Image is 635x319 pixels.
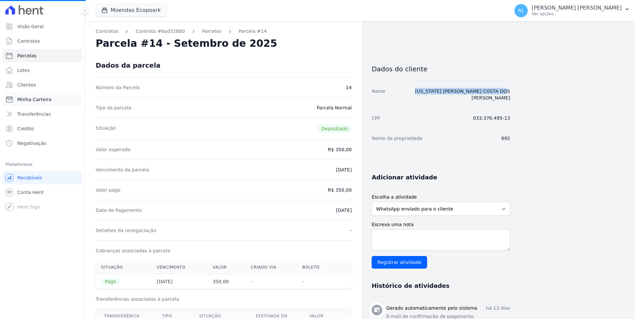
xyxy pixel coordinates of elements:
[96,247,170,254] dt: Cobranças associadas à parcela
[372,65,510,73] h3: Dados do cliente
[346,84,352,91] dd: 14
[96,37,277,49] h2: Parcela #14 - Setembro de 2025
[245,274,297,289] th: -
[96,146,131,153] dt: Valor esperado
[372,173,437,181] h3: Adicionar atividade
[328,146,352,153] dd: R$ 350,00
[96,187,121,193] dt: Valor pago
[317,125,352,133] span: Depositado
[486,305,510,312] p: há 13 dias
[336,207,352,214] dd: [DATE]
[96,4,166,17] button: Moendas Ecopoark
[207,274,245,289] th: 350,00
[372,88,385,101] dt: Nome
[17,23,44,30] span: Visão Geral
[17,125,34,132] span: Crédito
[17,96,51,103] span: Minha Carteira
[297,274,337,289] th: -
[17,67,30,74] span: Lotes
[3,107,82,121] a: Transferências
[17,52,37,59] span: Parcelas
[3,93,82,106] a: Minha Carteira
[96,84,140,91] dt: Número da Parcela
[372,194,510,201] label: Escolha a atividade
[372,256,427,269] input: Registrar atividade
[96,61,160,69] div: Dados da parcela
[151,274,207,289] th: [DATE]
[96,166,149,173] dt: Vencimento da parcela
[473,115,510,121] dd: 033.376.495-13
[245,261,297,274] th: Criado via
[328,187,352,193] dd: R$ 350,00
[3,64,82,77] a: Lotes
[96,296,352,302] h3: Transferências associadas à parcela
[3,20,82,33] a: Visão Geral
[532,11,622,17] p: Ver opções
[501,135,510,142] dd: 692
[96,28,118,35] a: Contratos
[3,34,82,48] a: Contratos
[17,140,46,147] span: Negativação
[96,227,156,234] dt: Detalhes da renegociação
[3,49,82,62] a: Parcelas
[96,125,116,133] dt: Situação
[350,227,352,234] dd: -
[509,1,635,20] button: RL [PERSON_NAME] [PERSON_NAME] Ver opções
[3,122,82,135] a: Crédito
[3,137,82,150] a: Negativação
[17,38,40,44] span: Contratos
[96,261,151,274] th: Situação
[17,189,44,196] span: Conta Hent
[415,89,510,100] a: [US_STATE] [PERSON_NAME] COSTA DOS [PERSON_NAME]
[317,104,352,111] dd: Parcela Normal
[3,171,82,184] a: Recebíveis
[3,78,82,92] a: Clientes
[96,28,352,35] nav: Breadcrumb
[96,207,142,214] dt: Data de Pagamento
[239,28,267,35] a: Parcela #14
[336,166,352,173] dd: [DATE]
[101,278,120,285] span: Pago
[372,115,380,121] dt: CPF
[372,221,510,228] label: Escreva uma nota
[202,28,222,35] a: Parcelas
[17,174,42,181] span: Recebíveis
[386,305,477,312] h3: Gerado automaticamente pelo sistema
[518,8,524,13] span: RL
[297,261,337,274] th: Boleto
[532,5,622,11] p: [PERSON_NAME] [PERSON_NAME]
[5,160,79,168] div: Plataformas
[372,282,449,290] h3: Histórico de atividades
[372,135,422,142] dt: Nome da propriedade
[136,28,185,35] a: Contrato #6ad32880
[96,104,132,111] dt: Tipo da parcela
[151,261,207,274] th: Vencimento
[17,82,36,88] span: Clientes
[3,186,82,199] a: Conta Hent
[207,261,245,274] th: Valor
[17,111,51,117] span: Transferências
